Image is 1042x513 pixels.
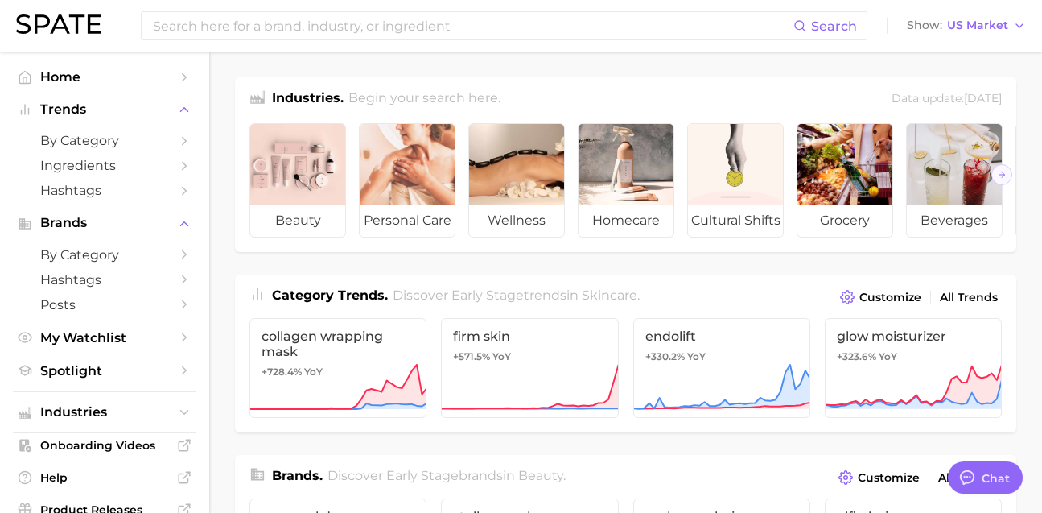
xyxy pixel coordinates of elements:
[13,211,196,235] button: Brands
[360,205,455,237] span: personal care
[393,288,640,303] span: Discover Early Stage trends in .
[453,329,606,344] span: firm skin
[940,291,998,304] span: All Trends
[688,205,783,237] span: cultural shifts
[645,350,685,362] span: +330.2%
[40,297,169,312] span: Posts
[13,433,196,457] a: Onboarding Videos
[837,329,990,344] span: glow moisturizer
[633,318,810,418] a: endolift+330.2% YoY
[578,123,674,238] a: homecare
[991,164,1012,185] button: Scroll Right
[907,205,1002,237] span: beverages
[687,350,706,363] span: YoY
[468,123,565,238] a: wellness
[13,242,196,267] a: by Category
[13,178,196,203] a: Hashtags
[469,205,564,237] span: wellness
[272,468,323,483] span: Brands .
[13,153,196,178] a: Ingredients
[348,89,500,110] h2: Begin your search here.
[40,330,169,345] span: My Watchlist
[859,291,921,304] span: Customize
[250,205,345,237] span: beauty
[797,205,892,237] span: grocery
[40,183,169,198] span: Hashtags
[40,216,169,230] span: Brands
[938,471,998,485] span: All Brands
[687,123,784,238] a: cultural shifts
[441,318,618,418] a: firm skin+571.5% YoY
[13,400,196,424] button: Industries
[797,123,893,238] a: grocery
[151,12,793,39] input: Search here for a brand, industry, or ingredient
[906,123,1003,238] a: beverages
[453,350,490,362] span: +571.5%
[262,366,302,378] span: +728.4%
[836,286,925,308] button: Customize
[13,97,196,122] button: Trends
[645,329,798,344] span: endolift
[13,128,196,153] a: by Category
[936,287,1002,308] a: All Trends
[249,123,346,238] a: beauty
[947,21,1008,30] span: US Market
[13,358,196,383] a: Spotlight
[40,247,169,263] span: by Category
[40,438,169,453] span: Onboarding Videos
[892,89,1002,110] div: Data update: [DATE]
[13,465,196,490] a: Help
[40,272,169,288] span: Hashtags
[13,325,196,350] a: My Watchlist
[272,288,388,303] span: Category Trends .
[582,288,637,303] span: skincare
[907,21,942,30] span: Show
[40,69,169,85] span: Home
[40,158,169,173] span: Ingredients
[837,350,876,362] span: +323.6%
[304,366,323,379] span: YoY
[327,468,566,483] span: Discover Early Stage brands in .
[249,318,426,418] a: collagen wrapping mask+728.4% YoY
[13,64,196,89] a: Home
[40,363,169,379] span: Spotlight
[858,471,920,485] span: Customize
[40,405,169,420] span: Industries
[492,350,511,363] span: YoY
[834,466,924,489] button: Customize
[272,89,344,110] h1: Industries.
[879,350,897,363] span: YoY
[359,123,455,238] a: personal care
[40,102,169,117] span: Trends
[13,292,196,317] a: Posts
[579,205,673,237] span: homecare
[934,467,1002,489] a: All Brands
[903,15,1030,36] button: ShowUS Market
[262,329,414,359] span: collagen wrapping mask
[518,468,563,483] span: beauty
[40,133,169,148] span: by Category
[825,318,1002,418] a: glow moisturizer+323.6% YoY
[40,470,169,485] span: Help
[16,14,101,34] img: SPATE
[13,267,196,292] a: Hashtags
[811,19,857,34] span: Search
